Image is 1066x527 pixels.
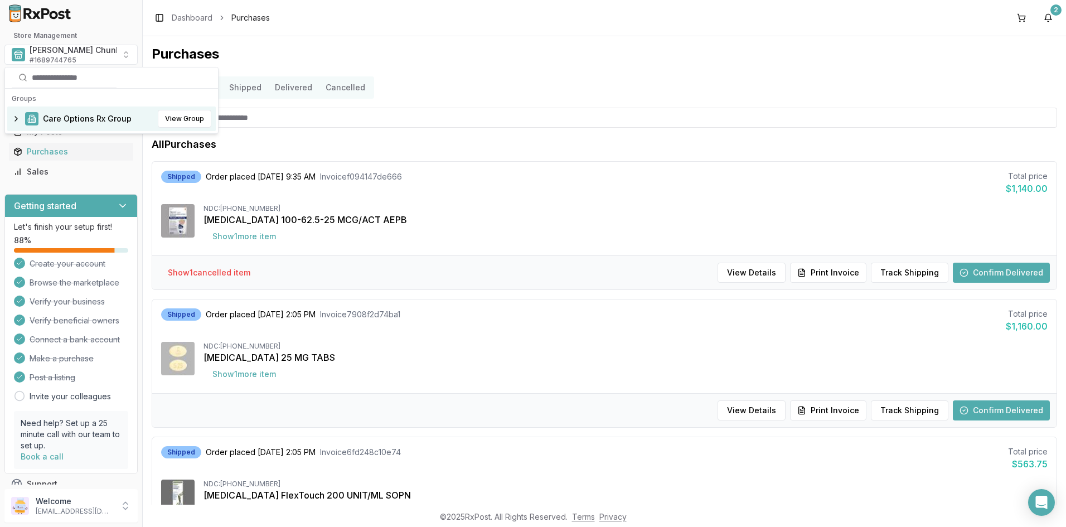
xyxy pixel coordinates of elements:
[14,221,128,233] p: Let's finish your setup first!
[203,489,1048,502] div: [MEDICAL_DATA] FlexTouch 200 UNIT/ML SOPN
[172,12,270,23] nav: breadcrumb
[11,497,29,515] img: User avatar
[30,372,75,383] span: Post a listing
[161,308,201,321] div: Shipped
[206,171,316,182] span: Order placed [DATE] 9:35 AM
[4,31,138,40] h2: Store Management
[172,12,212,23] a: Dashboard
[203,351,1048,364] div: [MEDICAL_DATA] 25 MG TABS
[1008,446,1048,457] div: Total price
[953,400,1050,420] button: Confirm Delivered
[790,263,866,283] button: Print Invoice
[206,447,316,458] span: Order placed [DATE] 2:05 PM
[203,342,1048,351] div: NDC: [PHONE_NUMBER]
[572,512,595,521] a: Terms
[14,235,31,246] span: 88 %
[268,79,319,96] button: Delivered
[21,452,64,461] a: Book a call
[152,137,216,152] h1: All Purchases
[43,113,132,124] span: Care Options Rx Group
[30,56,76,65] span: # 1689744765
[30,45,161,56] span: [PERSON_NAME] Chunk Pharmacy
[30,353,94,364] span: Make a purchase
[30,258,105,269] span: Create your account
[222,79,268,96] button: Shipped
[718,263,786,283] button: View Details
[36,496,113,507] p: Welcome
[13,166,129,177] div: Sales
[161,342,195,375] img: Jardiance 25 MG TABS
[1028,489,1055,516] div: Open Intercom Messenger
[1006,182,1048,195] div: $1,140.00
[30,334,120,345] span: Connect a bank account
[206,309,316,320] span: Order placed [DATE] 2:05 PM
[203,480,1048,489] div: NDC: [PHONE_NUMBER]
[4,143,138,161] button: Purchases
[4,4,76,22] img: RxPost Logo
[320,309,400,320] span: Invoice 7908f2d74ba1
[320,171,402,182] span: Invoice f094147de666
[203,204,1048,213] div: NDC: [PHONE_NUMBER]
[718,400,786,420] button: View Details
[9,162,133,182] a: Sales
[36,507,113,516] p: [EMAIL_ADDRESS][DOMAIN_NAME]
[13,146,129,157] div: Purchases
[30,296,105,307] span: Verify your business
[14,199,76,212] h3: Getting started
[161,171,201,183] div: Shipped
[161,204,195,238] img: Trelegy Ellipta 100-62.5-25 MCG/ACT AEPB
[30,391,111,402] a: Invite your colleagues
[159,263,259,283] button: Show1cancelled item
[161,446,201,458] div: Shipped
[953,263,1050,283] button: Confirm Delivered
[4,45,138,65] button: Select a view
[30,315,119,326] span: Verify beneficial owners
[320,447,401,458] span: Invoice 6fd248c10e74
[203,213,1048,226] div: [MEDICAL_DATA] 100-62.5-25 MCG/ACT AEPB
[4,474,138,494] button: Support
[7,91,216,107] div: Groups
[319,79,372,96] button: Cancelled
[9,142,133,162] a: Purchases
[1006,308,1048,320] div: Total price
[1039,9,1057,27] button: 2
[871,400,948,420] button: Track Shipping
[30,277,119,288] span: Browse the marketplace
[1050,4,1062,16] div: 2
[231,12,270,23] span: Purchases
[21,418,122,451] p: Need help? Set up a 25 minute call with our team to set up.
[158,110,211,128] button: View Group
[871,263,948,283] button: Track Shipping
[161,480,195,513] img: Tresiba FlexTouch 200 UNIT/ML SOPN
[1006,320,1048,333] div: $1,160.00
[790,400,866,420] button: Print Invoice
[599,512,627,521] a: Privacy
[1008,457,1048,471] div: $563.75
[1006,171,1048,182] div: Total price
[203,364,285,384] button: Show1more item
[203,226,285,246] button: Show1more item
[152,45,1057,63] h1: Purchases
[4,163,138,181] button: Sales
